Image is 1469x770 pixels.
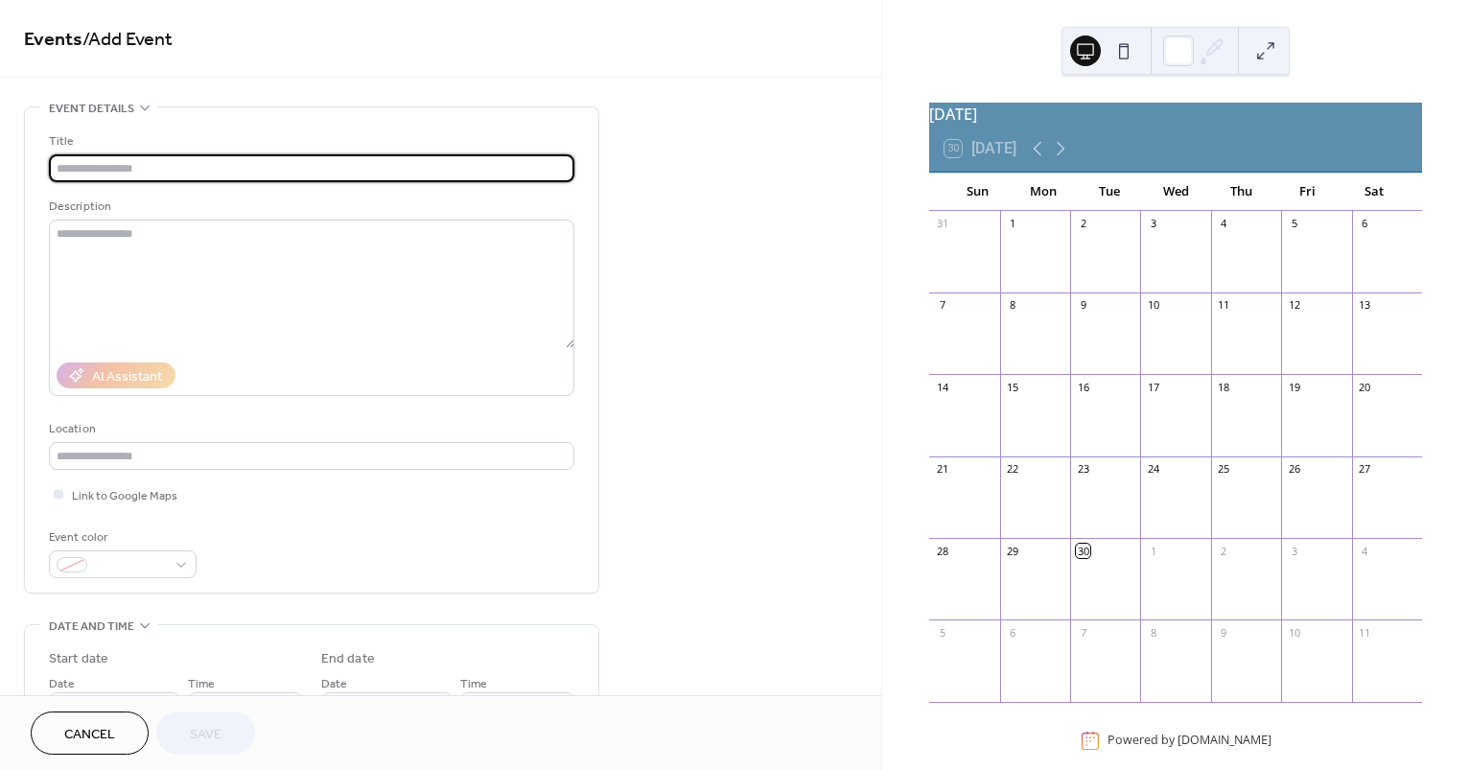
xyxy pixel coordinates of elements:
[1006,625,1020,640] div: 6
[1217,217,1231,231] div: 4
[1146,380,1160,394] div: 17
[1209,173,1275,211] div: Thu
[49,617,134,637] span: Date and time
[944,173,1011,211] div: Sun
[1006,544,1020,558] div: 29
[1358,544,1372,558] div: 4
[1287,544,1301,558] div: 3
[1146,462,1160,477] div: 24
[31,712,149,755] button: Cancel
[1358,217,1372,231] div: 6
[935,298,949,313] div: 7
[935,380,949,394] div: 14
[1178,733,1271,749] a: [DOMAIN_NAME]
[72,486,177,506] span: Link to Google Maps
[935,462,949,477] div: 21
[1341,173,1407,211] div: Sat
[1358,298,1372,313] div: 13
[1217,298,1231,313] div: 11
[49,649,108,669] div: Start date
[1358,462,1372,477] div: 27
[321,649,375,669] div: End date
[82,21,173,58] span: / Add Event
[1006,298,1020,313] div: 8
[935,217,949,231] div: 31
[1006,217,1020,231] div: 1
[64,725,115,745] span: Cancel
[935,544,949,558] div: 28
[1011,173,1077,211] div: Mon
[1287,298,1301,313] div: 12
[1076,462,1090,477] div: 23
[460,674,487,694] span: Time
[49,131,571,152] div: Title
[1076,217,1090,231] div: 2
[1217,544,1231,558] div: 2
[1287,625,1301,640] div: 10
[1358,625,1372,640] div: 11
[1076,380,1090,394] div: 16
[321,674,347,694] span: Date
[1358,380,1372,394] div: 20
[49,197,571,217] div: Description
[1076,544,1090,558] div: 30
[1146,217,1160,231] div: 3
[49,527,193,548] div: Event color
[1143,173,1209,211] div: Wed
[1274,173,1341,211] div: Fri
[1287,462,1301,477] div: 26
[929,103,1422,126] div: [DATE]
[1006,380,1020,394] div: 15
[1146,544,1160,558] div: 1
[935,625,949,640] div: 5
[1217,625,1231,640] div: 9
[1076,625,1090,640] div: 7
[1076,298,1090,313] div: 9
[1006,462,1020,477] div: 22
[1287,380,1301,394] div: 19
[1217,380,1231,394] div: 18
[1108,733,1271,749] div: Powered by
[49,419,571,439] div: Location
[1217,462,1231,477] div: 25
[1146,625,1160,640] div: 8
[1077,173,1143,211] div: Tue
[188,674,215,694] span: Time
[24,21,82,58] a: Events
[1287,217,1301,231] div: 5
[1146,298,1160,313] div: 10
[49,99,134,119] span: Event details
[49,674,75,694] span: Date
